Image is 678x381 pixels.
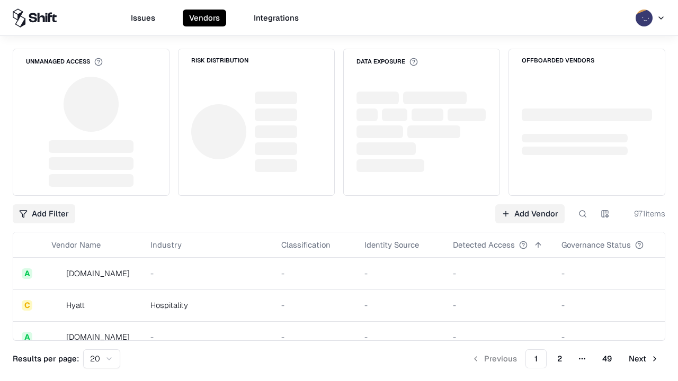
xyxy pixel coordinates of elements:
div: Governance Status [561,239,631,250]
p: Results per page: [13,353,79,364]
div: - [561,300,661,311]
button: Integrations [247,10,305,26]
div: - [453,331,545,342]
button: Next [622,349,665,368]
div: A [22,268,32,279]
div: - [281,331,347,342]
div: - [150,331,264,342]
div: Classification [281,239,331,250]
div: - [364,300,436,311]
button: Add Filter [13,204,75,223]
button: 49 [594,349,620,368]
div: - [453,300,545,311]
div: - [364,268,436,279]
button: 1 [525,349,547,368]
div: 971 items [623,208,665,219]
div: Hospitality [150,300,264,311]
button: Vendors [183,10,226,26]
div: - [281,268,347,279]
div: Risk Distribution [191,58,248,63]
img: Hyatt [51,300,62,311]
div: Identity Source [364,239,419,250]
div: - [281,300,347,311]
nav: pagination [465,349,665,368]
div: - [561,331,661,342]
div: Detected Access [453,239,515,250]
div: - [561,268,661,279]
div: Industry [150,239,182,250]
div: Offboarded Vendors [522,58,594,63]
img: primesec.co.il [51,332,62,342]
div: Unmanaged Access [26,58,103,66]
a: Add Vendor [495,204,565,223]
div: Hyatt [66,300,85,311]
div: Vendor Name [51,239,101,250]
div: A [22,332,32,342]
div: [DOMAIN_NAME] [66,331,130,342]
div: Data Exposure [356,58,418,66]
button: Issues [124,10,162,26]
div: - [150,268,264,279]
div: - [364,331,436,342]
div: - [453,268,545,279]
div: [DOMAIN_NAME] [66,268,130,279]
img: intrado.com [51,268,62,279]
div: C [22,300,32,311]
button: 2 [549,349,570,368]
